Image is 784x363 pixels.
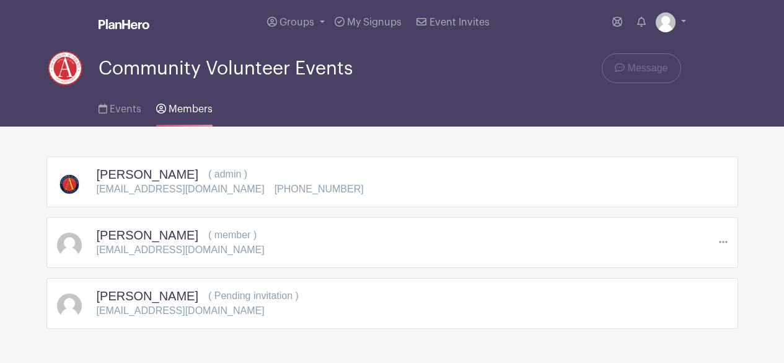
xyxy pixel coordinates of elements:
h5: [PERSON_NAME] [97,289,198,303]
p: [EMAIL_ADDRESS][DOMAIN_NAME] [97,182,265,197]
p: [EMAIL_ADDRESS][DOMAIN_NAME] [97,243,265,258]
span: My Signups [347,17,402,27]
span: ( Pending invitation ) [208,290,299,301]
span: Event Invites [429,17,490,27]
span: Events [110,104,141,114]
h5: [PERSON_NAME] [97,167,198,182]
a: Members [156,87,213,127]
span: ( admin ) [208,169,247,179]
img: default-ce2991bfa6775e67f084385cd625a349d9dcbb7a52a09fb2fda1e96e2d18dcdb.png [57,294,82,318]
span: Community Volunteer Events [99,58,353,79]
img: default-ce2991bfa6775e67f084385cd625a349d9dcbb7a52a09fb2fda1e96e2d18dcdb.png [656,12,676,32]
img: One%20Color.Red.png [46,50,84,87]
span: Members [169,104,213,114]
img: ascension-academy-logo.png [57,172,82,197]
a: Events [99,87,141,127]
span: Message [628,61,668,76]
h5: [PERSON_NAME] [97,228,198,243]
a: Message [602,53,680,83]
span: Groups [280,17,314,27]
p: [PHONE_NUMBER] [275,182,364,197]
img: logo_white-6c42ec7e38ccf1d336a20a19083b03d10ae64f83f12c07503d8b9e83406b4c7d.svg [99,19,149,29]
img: default-ce2991bfa6775e67f084385cd625a349d9dcbb7a52a09fb2fda1e96e2d18dcdb.png [57,233,82,258]
p: [EMAIL_ADDRESS][DOMAIN_NAME] [97,303,265,318]
span: ( member ) [208,230,257,240]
